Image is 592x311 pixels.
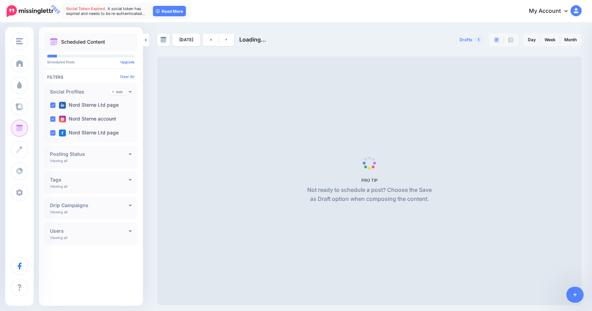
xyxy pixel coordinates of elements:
[59,116,116,123] label: Nord Sterne account
[172,34,200,46] a: [DATE]
[50,203,129,208] h4: Drip Campaigns
[50,159,67,163] p: Viewing all
[16,38,23,44] img: menu.png
[59,116,66,123] img: instagram-square.png
[455,34,487,46] a: Drafts1
[47,60,135,64] p: Scheduled Posts
[50,229,129,233] h4: Users
[304,186,435,204] p: Not ready to schedule a post? Choose the Save as Draft option when composing the content.
[50,184,67,188] p: Viewing all
[47,74,135,80] h4: Filters
[109,89,125,95] a: Add
[66,6,106,11] span: Social Token Expired.
[120,74,135,79] a: Clear All
[59,102,66,109] img: linkedin-square.png
[59,130,66,136] img: facebook-square.png
[61,39,105,44] p: Scheduled Content
[50,38,58,46] img: calendar.png
[522,3,582,20] a: My Account
[66,6,145,16] span: A social token has expired and needs to be re-authenticated…
[560,34,581,45] a: Month
[239,36,266,43] span: Loading...
[59,102,119,109] label: Nord Sterne Ltd page
[50,89,109,94] h4: Social Profiles
[508,37,513,43] img: facebook-grey-square.png
[50,177,129,182] h4: Tags
[494,37,499,43] img: paragraph-boxed.png
[474,36,483,43] span: 1
[50,236,67,240] p: Viewing all
[160,37,166,43] img: calendar-grey-darker.png
[7,5,53,17] img: Missinglettr
[153,6,186,16] a: Read More
[120,60,135,64] a: Upgrade
[524,34,540,45] a: Day
[50,152,129,157] h4: Posting Status
[304,178,435,183] h5: PRO TIP
[460,38,472,42] span: Drafts
[59,130,119,136] label: Nord Sterne Ltd page
[49,2,63,17] span: FREE
[7,3,53,19] a: FREE
[540,34,560,45] a: Week
[50,210,67,214] p: Viewing all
